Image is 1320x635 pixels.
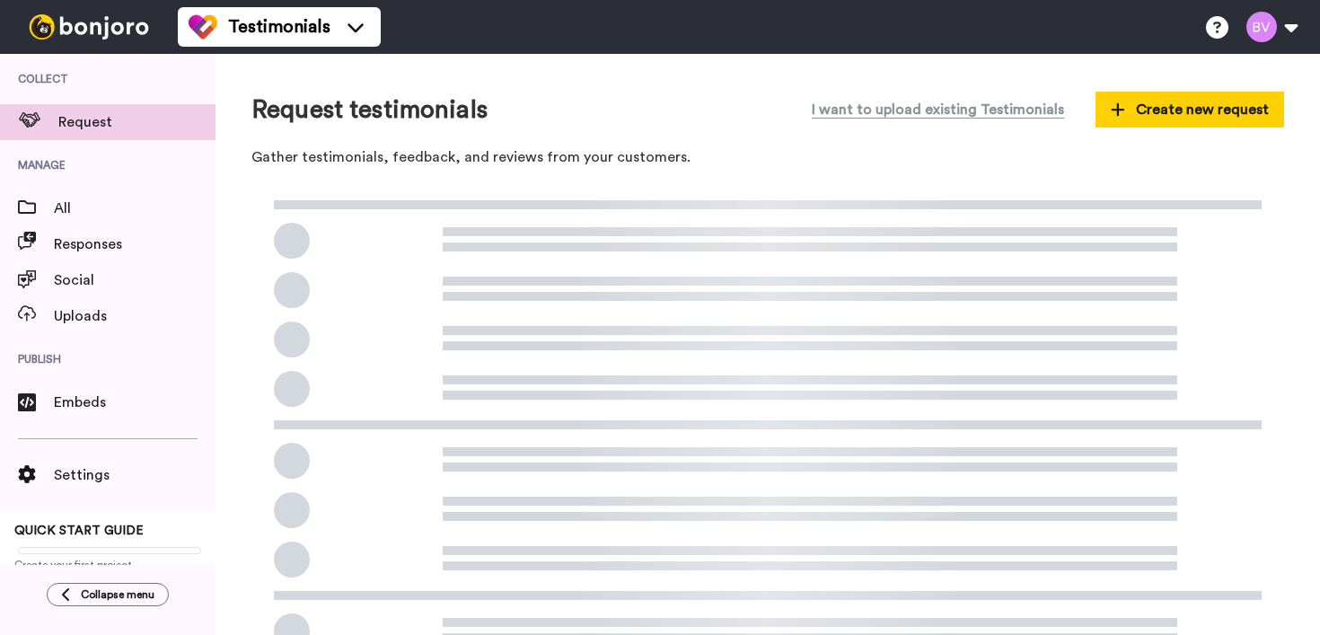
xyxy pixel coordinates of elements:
span: Testimonials [228,14,330,40]
span: I want to upload existing Testimonials [812,99,1064,120]
span: Embeds [54,392,216,413]
span: All [54,198,216,219]
button: I want to upload existing Testimonials [798,90,1078,129]
span: Create your first project [14,558,201,572]
span: Collapse menu [81,587,154,602]
button: Collapse menu [47,583,169,606]
h1: Request testimonials [251,96,488,124]
span: Create new request [1111,99,1269,120]
span: Responses [54,234,216,255]
span: Request [58,111,216,133]
button: Create new request [1096,92,1284,128]
span: Social [54,269,216,291]
img: tm-color.svg [189,13,217,41]
span: QUICK START GUIDE [14,525,144,537]
span: Uploads [54,305,216,327]
p: Gather testimonials, feedback, and reviews from your customers. [251,147,1284,168]
img: bj-logo-header-white.svg [22,14,156,40]
span: Settings [54,464,216,486]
